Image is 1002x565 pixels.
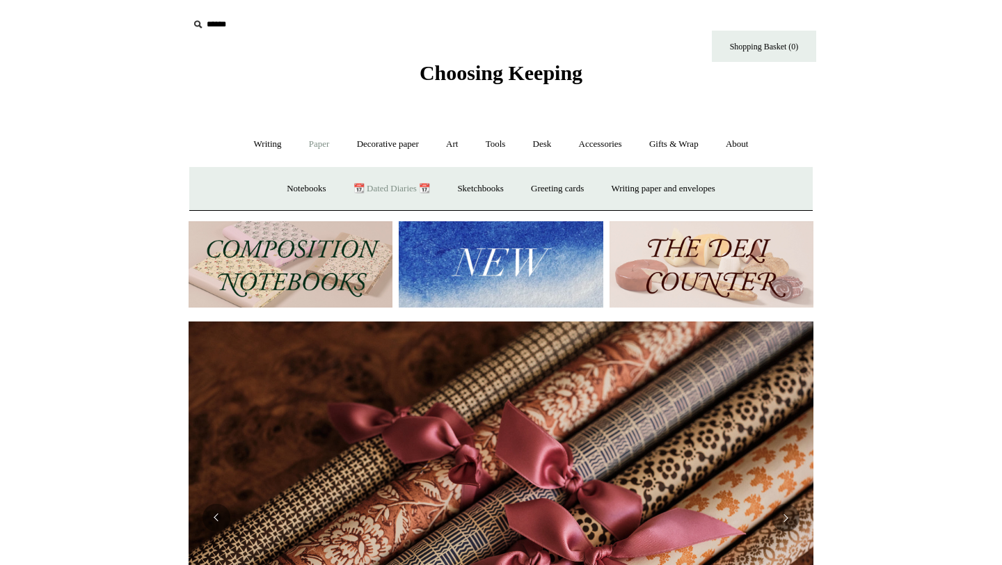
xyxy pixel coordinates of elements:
a: Writing [241,126,294,163]
a: Notebooks [274,170,338,207]
a: Paper [296,126,342,163]
img: The Deli Counter [610,221,813,308]
a: Writing paper and envelopes [599,170,728,207]
a: Decorative paper [344,126,431,163]
button: Previous [202,504,230,532]
a: Desk [520,126,564,163]
a: Gifts & Wrap [637,126,711,163]
a: Art [434,126,470,163]
a: Sketchbooks [445,170,516,207]
a: About [713,126,761,163]
img: 202302 Composition ledgers.jpg__PID:69722ee6-fa44-49dd-a067-31375e5d54ec [189,221,392,308]
a: Tools [473,126,518,163]
a: Choosing Keeping [420,72,582,82]
img: New.jpg__PID:f73bdf93-380a-4a35-bcfe-7823039498e1 [399,221,603,308]
a: Greeting cards [518,170,596,207]
a: Shopping Basket (0) [712,31,816,62]
a: Accessories [566,126,635,163]
a: 📆 Dated Diaries 📆 [341,170,443,207]
button: Next [772,504,800,532]
span: Choosing Keeping [420,61,582,84]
